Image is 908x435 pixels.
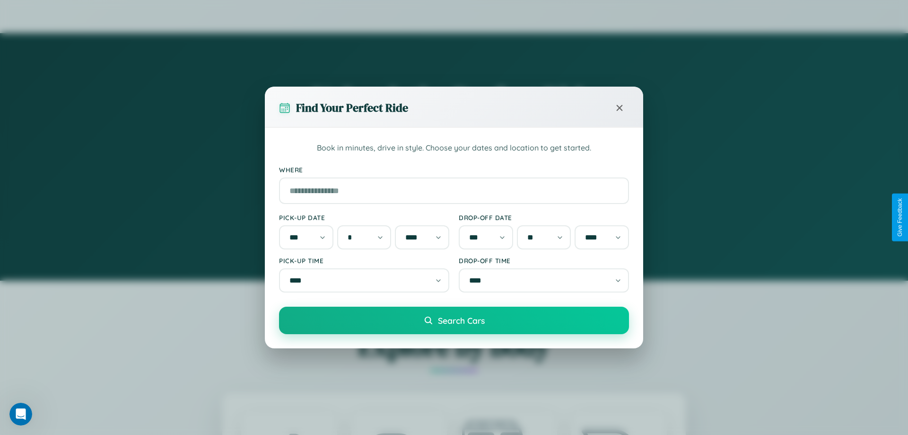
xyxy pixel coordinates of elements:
label: Drop-off Time [459,257,629,265]
label: Drop-off Date [459,213,629,222]
label: Pick-up Date [279,213,449,222]
button: Search Cars [279,307,629,334]
span: Search Cars [438,315,485,326]
label: Where [279,166,629,174]
label: Pick-up Time [279,257,449,265]
p: Book in minutes, drive in style. Choose your dates and location to get started. [279,142,629,154]
h3: Find Your Perfect Ride [296,100,408,115]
